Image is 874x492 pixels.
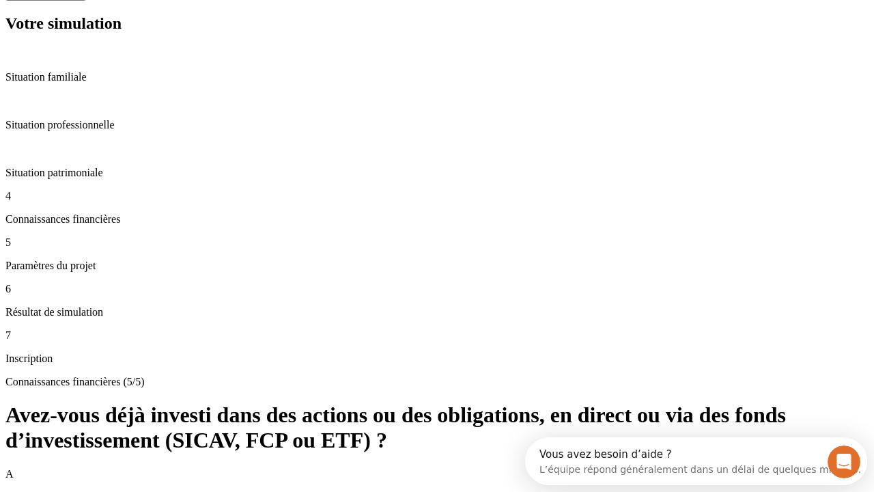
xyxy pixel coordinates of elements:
p: 5 [5,236,869,249]
div: L’équipe répond généralement dans un délai de quelques minutes. [14,23,336,37]
p: Résultat de simulation [5,306,869,318]
p: Situation professionnelle [5,119,869,131]
p: Connaissances financières (5/5) [5,376,869,388]
p: 6 [5,283,869,295]
p: Inscription [5,353,869,365]
p: Situation familiale [5,71,869,83]
div: Vous avez besoin d’aide ? [14,12,336,23]
iframe: Intercom live chat [828,446,860,478]
p: 4 [5,190,869,202]
h1: Avez-vous déjà investi dans des actions ou des obligations, en direct ou via des fonds d’investis... [5,402,869,453]
p: A [5,468,869,480]
div: Ouvrir le Messenger Intercom [5,5,376,43]
p: Situation patrimoniale [5,167,869,179]
p: 7 [5,329,869,342]
h2: Votre simulation [5,14,869,33]
p: Connaissances financières [5,213,869,225]
iframe: Intercom live chat discovery launcher [525,437,867,485]
p: Paramètres du projet [5,260,869,272]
